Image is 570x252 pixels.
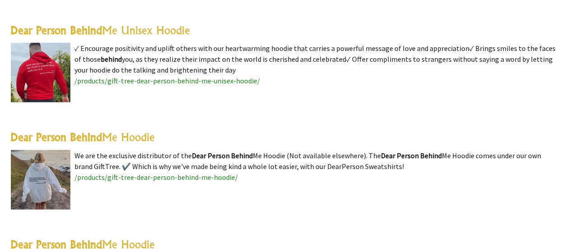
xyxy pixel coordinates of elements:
[381,151,442,160] highlight: Dear Person Behind
[192,151,253,160] highlight: Dear Person Behind
[75,173,238,182] a: /products/gift-tree-dear-person-behind-me-hoodie/
[11,238,102,251] highlight: Dear Person Behind
[11,130,155,144] a: Dear Person BehindMe Hoodie
[101,55,122,64] highlight: behind
[11,238,155,251] a: Dear Person BehindMe Hoodie
[11,23,190,37] a: Dear Person BehindMe Unisex Hoodie
[11,150,70,210] img: Dear Person Behind Me Hoodie
[11,43,70,102] img: Dear Person Behind Me Unisex Hoodie
[75,76,260,85] a: /products/gift-tree-dear-person-behind-me-unisex-hoodie/
[11,130,102,144] highlight: Dear Person Behind
[11,23,102,37] highlight: Dear Person Behind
